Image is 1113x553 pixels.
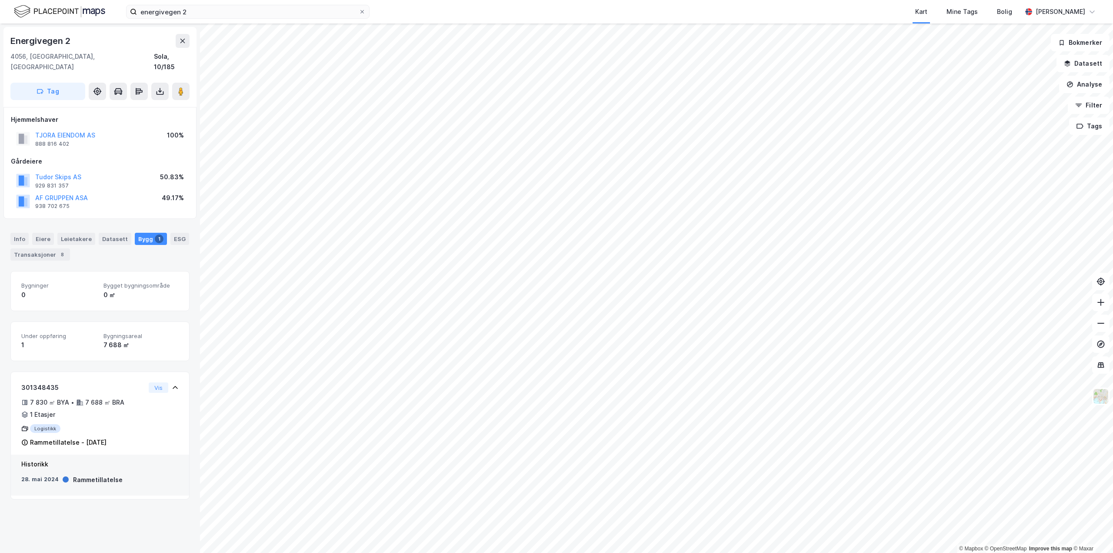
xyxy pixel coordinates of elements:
[10,233,29,245] div: Info
[73,475,123,485] div: Rammetillatelse
[137,5,359,18] input: Søk på adresse, matrikkel, gårdeiere, leietakere eller personer
[149,382,168,393] button: Vis
[1070,511,1113,553] iframe: Chat Widget
[35,203,70,210] div: 938 702 675
[71,399,74,406] div: •
[21,459,179,469] div: Historikk
[35,182,69,189] div: 929 831 357
[30,397,69,408] div: 7 830 ㎡ BYA
[170,233,189,245] div: ESG
[167,130,184,141] div: 100%
[10,83,85,100] button: Tag
[1069,117,1110,135] button: Tags
[21,382,145,393] div: 301348435
[32,233,54,245] div: Eiere
[30,437,107,448] div: Rammetillatelse - [DATE]
[10,34,72,48] div: Energivegen 2
[99,233,131,245] div: Datasett
[30,409,55,420] div: 1 Etasjer
[57,233,95,245] div: Leietakere
[103,332,179,340] span: Bygningsareal
[14,4,105,19] img: logo.f888ab2527a4732fd821a326f86c7f29.svg
[1056,55,1110,72] button: Datasett
[1051,34,1110,51] button: Bokmerker
[155,235,163,243] div: 1
[103,282,179,289] span: Bygget bygningsområde
[103,340,179,350] div: 7 688 ㎡
[1036,7,1085,17] div: [PERSON_NAME]
[135,233,167,245] div: Bygg
[10,51,154,72] div: 4056, [GEOGRAPHIC_DATA], [GEOGRAPHIC_DATA]
[162,193,184,203] div: 49.17%
[58,250,67,259] div: 8
[21,282,97,289] span: Bygninger
[10,248,70,261] div: Transaksjoner
[1029,546,1072,552] a: Improve this map
[21,290,97,300] div: 0
[1059,76,1110,93] button: Analyse
[11,156,189,167] div: Gårdeiere
[1068,97,1110,114] button: Filter
[959,546,983,552] a: Mapbox
[985,546,1027,552] a: OpenStreetMap
[103,290,179,300] div: 0 ㎡
[160,172,184,182] div: 50.83%
[915,7,927,17] div: Kart
[11,114,189,125] div: Hjemmelshaver
[1093,388,1109,405] img: Z
[21,340,97,350] div: 1
[21,332,97,340] span: Under oppføring
[21,476,59,483] div: 28. mai 2024
[154,51,190,72] div: Sola, 10/185
[85,397,124,408] div: 7 688 ㎡ BRA
[946,7,978,17] div: Mine Tags
[997,7,1012,17] div: Bolig
[35,141,69,147] div: 888 816 402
